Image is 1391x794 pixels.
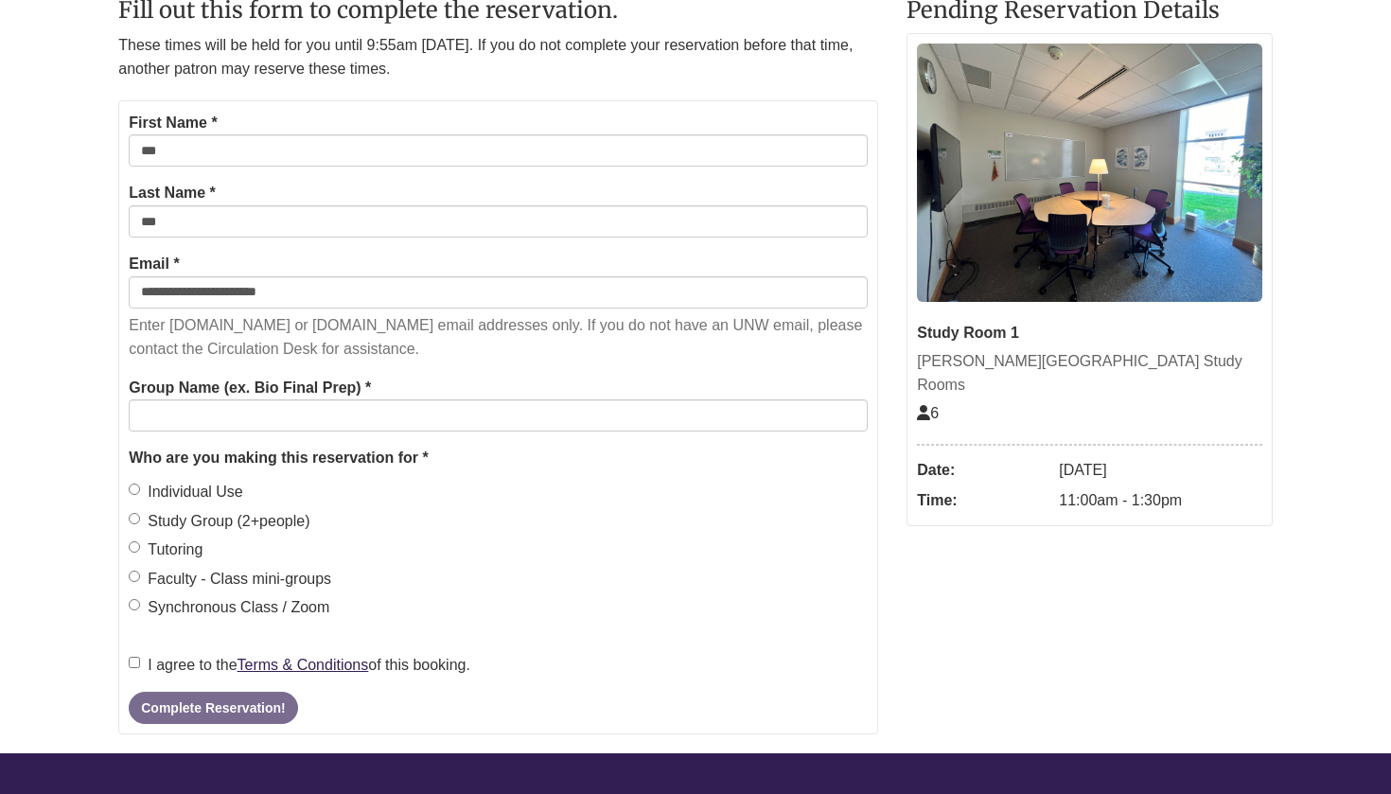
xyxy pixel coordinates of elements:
dt: Time: [917,485,1049,516]
a: Terms & Conditions [238,657,369,673]
label: Synchronous Class / Zoom [129,595,329,620]
input: Study Group (2+people) [129,513,140,524]
div: [PERSON_NAME][GEOGRAPHIC_DATA] Study Rooms [917,349,1262,397]
p: These times will be held for you until 9:55am [DATE]. If you do not complete your reservation bef... [118,33,878,81]
label: Group Name (ex. Bio Final Prep) * [129,376,371,400]
label: Tutoring [129,538,202,562]
dd: 11:00am - 1:30pm [1059,485,1262,516]
label: Email * [129,252,179,276]
label: Last Name * [129,181,216,205]
input: Tutoring [129,541,140,553]
span: The capacity of this space [917,405,939,421]
input: Synchronous Class / Zoom [129,599,140,610]
label: First Name * [129,111,217,135]
img: Study Room 1 [917,44,1262,302]
input: I agree to theTerms & Conditionsof this booking. [129,657,140,668]
dd: [DATE] [1059,455,1262,485]
input: Faculty - Class mini-groups [129,571,140,582]
div: Study Room 1 [917,321,1262,345]
label: I agree to the of this booking. [129,653,470,678]
dt: Date: [917,455,1049,485]
p: Enter [DOMAIN_NAME] or [DOMAIN_NAME] email addresses only. If you do not have an UNW email, pleas... [129,313,868,362]
label: Study Group (2+people) [129,509,309,534]
input: Individual Use [129,484,140,495]
label: Faculty - Class mini-groups [129,567,331,591]
label: Individual Use [129,480,243,504]
legend: Who are you making this reservation for * [129,446,868,470]
button: Complete Reservation! [129,692,297,724]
